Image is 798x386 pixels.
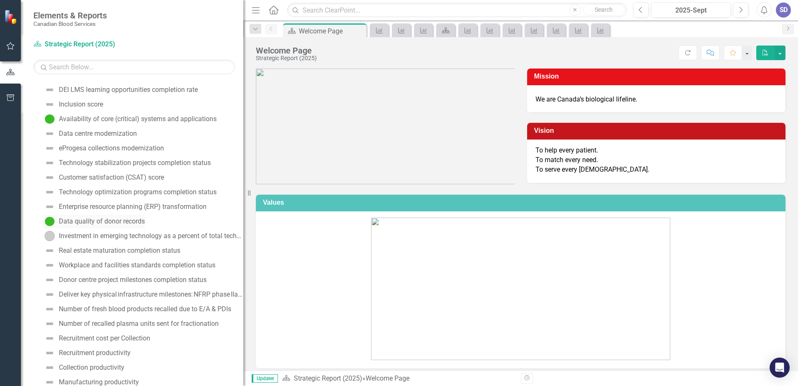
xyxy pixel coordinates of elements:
[534,73,782,80] h3: Mission
[45,85,55,95] img: Not Defined
[45,114,55,124] img: On Target
[59,291,243,298] div: Deliver key physical infrastructure milestones: NFRP phase IIa, opening the 11th plasma collectio...
[59,335,150,342] div: Recruitment cost per Collection
[287,3,627,18] input: Search ClearPoint...
[366,374,409,382] div: Welcome Page
[45,187,55,197] img: Not Defined
[256,69,515,184] img: CBS_logo_descriptions%20v2.png
[33,40,138,49] a: Strategic Report (2025)
[534,127,782,135] h3: Vision
[59,86,198,94] div: DEI LMS learning opportunities completion rate
[59,378,139,386] div: Manufacturing productivity
[43,112,217,126] a: Availability of core (critical) systems and applications
[43,288,243,301] a: Deliver key physical infrastructure milestones: NFRP phase IIa, opening the 11th plasma collectio...
[43,361,124,374] a: Collection productivity
[43,156,211,170] a: Technology stabilization projects completion status
[43,273,207,287] a: Donor centre project milestones completion status
[59,320,219,328] div: Number of recalled plasma units sent for fractionation
[43,185,217,199] a: Technology optimization programs completion status
[43,200,207,213] a: Enterprise resource planning (ERP) transformation
[45,348,55,358] img: Not Defined
[595,6,613,13] span: Search
[59,174,164,181] div: Customer satisfaction (CSAT) score
[59,203,207,211] div: Enterprise resource planning (ERP) transformation
[4,10,19,24] img: ClearPoint Strategy
[256,46,317,55] div: Welcome Page
[59,188,217,196] div: Technology optimization programs completion status
[43,98,103,111] a: Inclusion score
[371,218,670,360] img: CBS_values.png
[45,129,55,139] img: Not Defined
[59,247,180,254] div: Real estate maturation completion status
[294,374,362,382] a: Strategic Report (2025)
[45,99,55,109] img: Not Defined
[33,20,107,27] small: Canadian Blood Services
[59,276,207,284] div: Donor centre project milestones completion status
[770,358,790,378] div: Open Intercom Messenger
[59,218,145,225] div: Data quality of donor records
[252,374,278,383] span: Updater
[256,55,317,61] div: Strategic Report (2025)
[59,232,243,240] div: Investment in emerging technology as a percent of total technology spend
[45,275,55,285] img: Not Defined
[59,159,211,167] div: Technology stabilization projects completion status
[535,146,778,175] p: To help every patient. To match every need. To serve every [DEMOGRAPHIC_DATA].
[583,4,625,16] button: Search
[654,5,728,15] div: 2025-Sept
[45,202,55,212] img: Not Defined
[45,260,55,270] img: Not Defined
[59,262,215,269] div: Workplace and facilities standards completion status
[45,363,55,373] img: Not Defined
[45,216,55,226] img: On Target
[43,259,215,272] a: Workplace and facilities standards completion status
[43,215,145,228] a: Data quality of donor records
[45,246,55,256] img: Not Defined
[59,349,131,357] div: Recruitment productivity
[59,364,124,371] div: Collection productivity
[43,142,164,155] a: eProgesa collections modernization
[776,3,791,18] button: SD
[45,143,55,153] img: Not Defined
[45,304,55,314] img: Not Defined
[45,173,55,183] img: Not Defined
[59,115,217,123] div: Availability of core (critical) systems and applications
[43,229,243,243] a: Investment in emerging technology as a percent of total technology spend
[59,145,164,152] div: eProgesa collections modernization
[43,317,219,330] a: Number of recalled plasma units sent for fractionation
[43,127,137,140] a: Data centre modernization
[59,101,103,108] div: Inclusion score
[45,333,55,343] img: Not Defined
[43,332,150,345] a: Recruitment cost per Collection
[45,158,55,168] img: Not Defined
[651,3,731,18] button: 2025-Sept
[535,95,637,103] span: We are Canada’s biological lifeline.
[282,374,515,383] div: »
[59,130,137,137] div: Data centre modernization
[59,305,231,313] div: Number of fresh blood products recalled due to E/A & PDIs
[43,244,180,257] a: Real estate maturation completion status
[43,346,131,360] a: Recruitment productivity
[43,83,198,96] a: DEI LMS learning opportunities completion rate
[33,10,107,20] span: Elements & Reports
[299,26,364,36] div: Welcome Page
[43,171,164,184] a: Customer satisfaction (CSAT) score
[33,60,235,74] input: Search Below...
[45,231,55,241] img: No Information
[45,289,55,300] img: Not Defined
[43,302,231,316] a: Number of fresh blood products recalled due to E/A & PDIs
[263,199,781,206] h3: Values
[45,319,55,329] img: Not Defined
